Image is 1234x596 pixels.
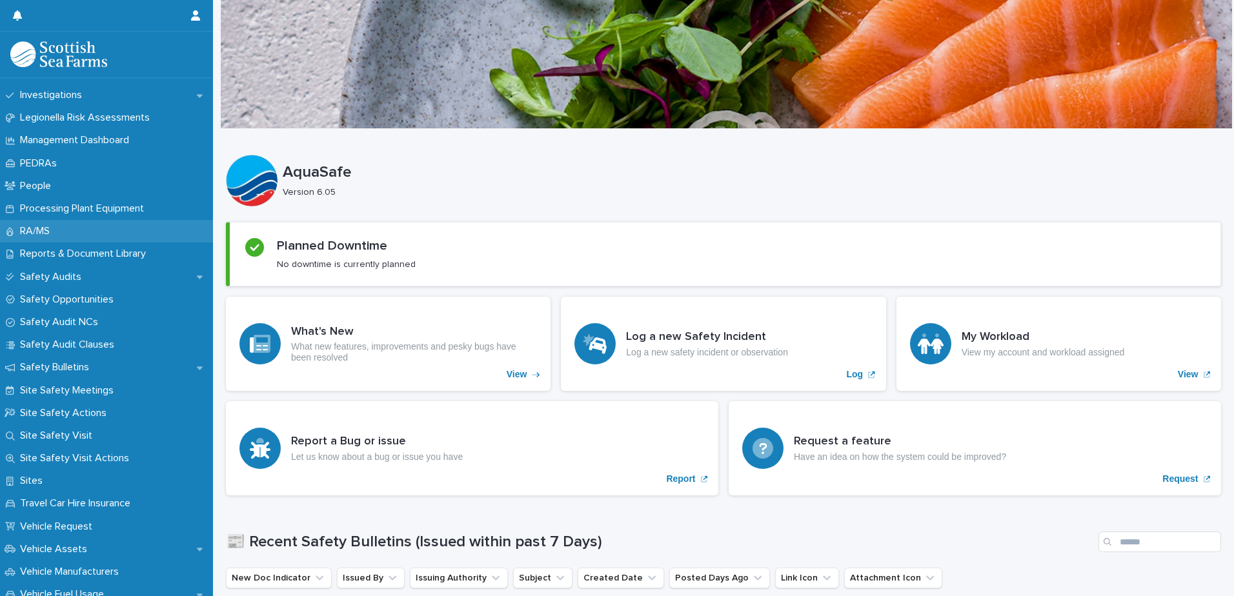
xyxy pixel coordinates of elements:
[15,112,160,124] p: Legionella Risk Assessments
[15,225,60,237] p: RA/MS
[513,568,572,588] button: Subject
[847,369,864,380] p: Log
[283,187,1211,198] p: Version 6.05
[15,157,67,170] p: PEDRAs
[15,566,129,578] p: Vehicle Manufacturers
[775,568,839,588] button: Link Icon
[729,401,1221,495] a: Request
[962,347,1125,358] p: View my account and workload assigned
[896,297,1221,391] a: View
[337,568,405,588] button: Issued By
[1178,369,1199,380] p: View
[844,568,942,588] button: Attachment Icon
[666,473,695,484] p: Report
[578,568,664,588] button: Created Date
[15,339,125,351] p: Safety Audit Clauses
[561,297,885,391] a: Log
[15,134,139,146] p: Management Dashboard
[1162,473,1198,484] p: Request
[15,430,103,442] p: Site Safety Visit
[15,521,103,533] p: Vehicle Request
[15,271,92,283] p: Safety Audits
[507,369,527,380] p: View
[15,293,124,306] p: Safety Opportunities
[626,347,788,358] p: Log a new safety incident or observation
[15,248,156,260] p: Reports & Document Library
[226,297,551,391] a: View
[962,330,1125,344] h3: My Workload
[15,543,97,555] p: Vehicle Assets
[669,568,770,588] button: Posted Days Ago
[291,435,463,449] h3: Report a Bug or issue
[15,316,108,328] p: Safety Audit NCs
[291,325,537,339] h3: What's New
[15,475,53,487] p: Sites
[626,330,788,344] h3: Log a new Safety Incident
[15,180,61,192] p: People
[1098,531,1221,552] input: Search
[226,401,718,495] a: Report
[291,341,537,363] p: What new features, improvements and pesky bugs have been resolved
[15,407,117,419] p: Site Safety Actions
[15,89,92,101] p: Investigations
[283,163,1216,182] p: AquaSafe
[15,361,99,373] p: Safety Bulletins
[15,203,154,215] p: Processing Plant Equipment
[226,533,1093,551] h1: 📰 Recent Safety Bulletins (Issued within past 7 Days)
[794,452,1006,462] p: Have an idea on how the system could be improved?
[10,41,107,67] img: bPIBxiqnSb2ggTQWdOVV
[291,452,463,462] p: Let us know about a bug or issue you have
[15,497,141,510] p: Travel Car Hire Insurance
[15,384,124,397] p: Site Safety Meetings
[794,435,1006,449] h3: Request a feature
[410,568,508,588] button: Issuing Authority
[277,238,387,253] h2: Planned Downtime
[15,452,139,464] p: Site Safety Visit Actions
[226,568,332,588] button: New Doc Indicator
[277,259,416,270] p: No downtime is currently planned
